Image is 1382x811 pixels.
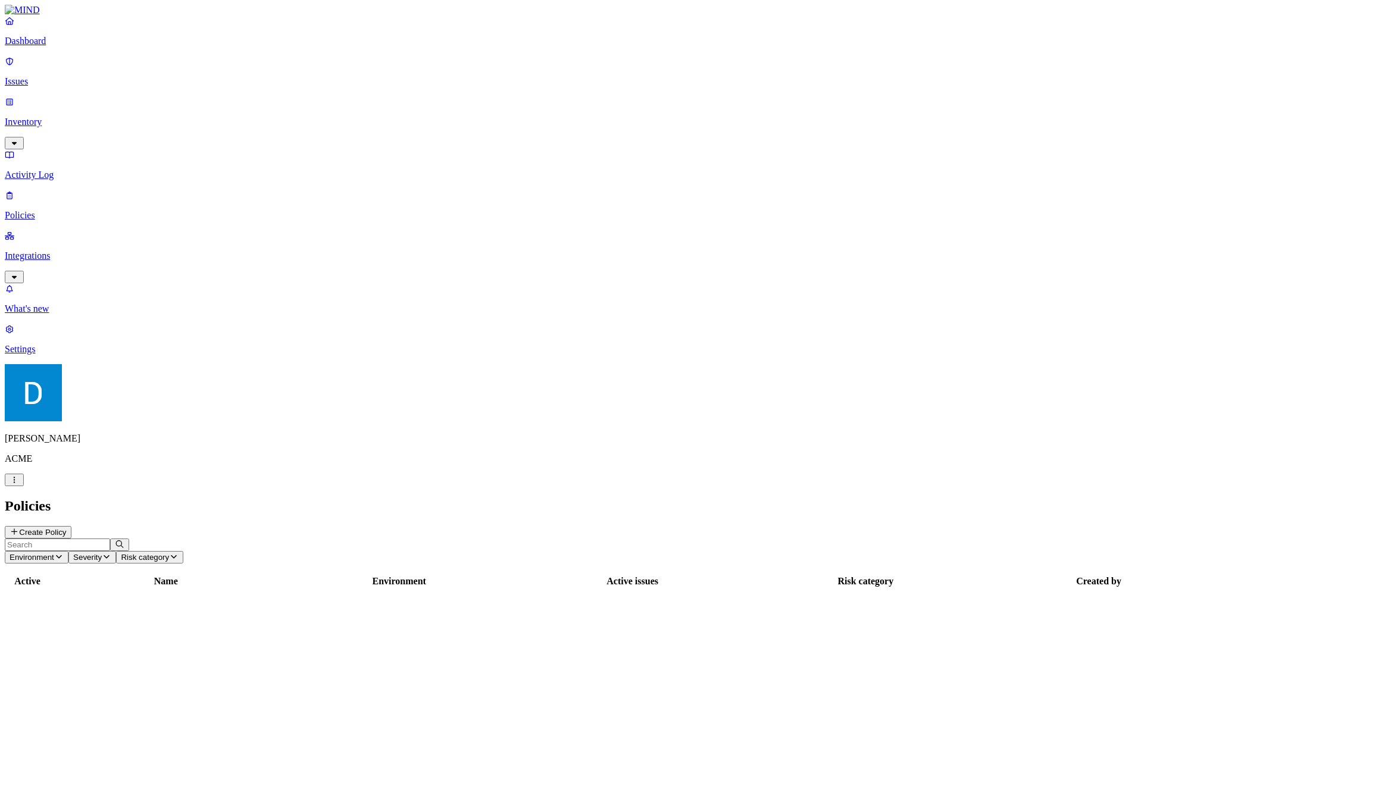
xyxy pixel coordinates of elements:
[73,553,102,562] span: Severity
[5,364,62,421] img: Daniel Golshani
[5,149,1377,180] a: Activity Log
[5,303,1377,314] p: What's new
[750,576,981,587] div: Risk category
[5,433,1377,444] p: [PERSON_NAME]
[5,96,1377,148] a: Inventory
[5,283,1377,314] a: What's new
[5,324,1377,355] a: Settings
[5,344,1377,355] p: Settings
[5,250,1377,261] p: Integrations
[5,538,110,551] input: Search
[5,170,1377,180] p: Activity Log
[5,15,1377,46] a: Dashboard
[121,553,169,562] span: Risk category
[10,553,54,562] span: Environment
[5,56,1377,87] a: Issues
[517,576,748,587] div: Active issues
[5,36,1377,46] p: Dashboard
[5,76,1377,87] p: Issues
[51,576,281,587] div: Name
[5,230,1377,281] a: Integrations
[5,210,1377,221] p: Policies
[5,5,40,15] img: MIND
[5,5,1377,15] a: MIND
[983,576,1214,587] div: Created by
[5,117,1377,127] p: Inventory
[5,498,1377,514] h2: Policies
[5,526,71,538] button: Create Policy
[7,576,48,587] div: Active
[5,190,1377,221] a: Policies
[5,453,1377,464] p: ACME
[283,576,514,587] div: Environment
